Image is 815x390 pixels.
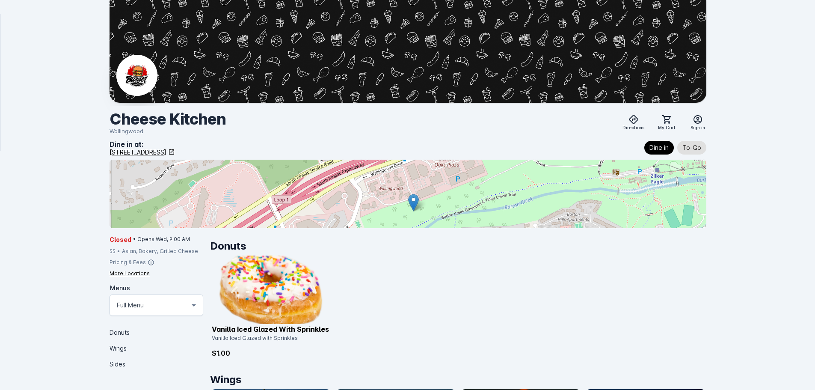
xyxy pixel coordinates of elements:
[133,235,190,243] span: • Opens Wed, 9:00 AM
[110,259,146,266] div: Pricing & Fees
[117,247,120,255] div: •
[110,356,203,372] div: Sides
[649,143,669,153] span: Dine in
[117,300,144,310] mat-select-trigger: Full Menu
[110,127,226,136] div: Wallingwood
[110,235,131,244] span: Closed
[408,194,419,211] img: Marker
[210,238,706,254] h1: Donuts
[122,247,198,255] div: Asian, Bakery, Grilled Cheese
[110,340,203,356] div: Wings
[110,110,226,129] div: Cheese Kitchen
[644,139,706,156] mat-chip-listbox: Fulfillment
[212,324,330,334] p: Vanilla Iced Glazed with Sprinkles
[682,143,701,153] span: To-Go
[110,325,203,340] div: Donuts
[210,372,706,387] h1: Wings
[212,334,325,348] div: Vanilla Iced Glazed with Sprinkles
[622,125,644,131] span: Directions
[116,55,157,96] img: Business Logo
[110,247,116,255] div: $$
[110,270,150,277] div: More Locations
[110,139,175,149] div: Dine in at:
[212,348,330,358] p: $1.00
[110,284,130,292] mat-label: Menus
[212,256,330,324] img: catalog item
[110,148,166,157] div: [STREET_ADDRESS]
